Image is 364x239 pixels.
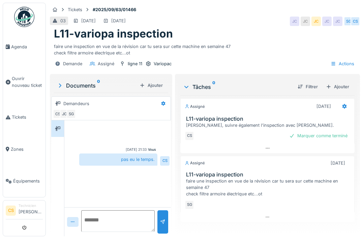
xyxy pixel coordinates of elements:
a: Agenda [3,31,45,63]
div: pas eu le temps. [79,153,157,165]
div: Assigné [98,61,114,67]
div: Technicien [19,203,43,208]
div: Ajouter [137,81,165,90]
div: Marquer comme terminé [286,131,350,140]
div: CS [185,131,194,141]
a: Zones [3,133,45,165]
strong: #2025/09/63/01466 [90,6,139,13]
div: ligne 11 [128,61,142,67]
li: CS [6,206,16,216]
div: [DATE] [331,160,345,166]
div: Tâches [183,83,292,91]
div: Demande [63,61,82,67]
div: JC [60,109,69,119]
a: Tickets [3,101,45,133]
div: Variopac [154,61,172,67]
div: CS [160,156,170,166]
img: Badge_color-CXgf-gQk.svg [14,7,34,27]
div: Tickets [68,6,82,13]
div: JC [301,17,310,26]
span: Ouvrir nouveau ticket [12,75,43,88]
div: Filtrer [295,82,321,91]
sup: 0 [212,83,215,91]
h3: L11-variopa inspection [186,116,352,122]
li: [PERSON_NAME] [19,203,43,218]
div: JC [290,17,299,26]
div: JC [333,17,342,26]
span: Équipements [13,178,43,184]
a: Ouvrir nouveau ticket [3,63,45,101]
div: faire une inspection en vue de la révision car tu sera sur cette machine en semaine 47 check filt... [186,178,352,197]
div: [DATE] 21:33 [126,147,147,152]
div: CS [351,17,360,26]
div: [DATE] [81,18,96,24]
h1: L11-variopa inspection [54,27,173,40]
div: Ajouter [323,82,352,91]
div: Vous [148,147,156,152]
div: 03 [60,18,66,24]
div: Assigné [185,160,205,166]
span: Zones [11,146,43,152]
div: SG [344,17,353,26]
h3: L11-variopa inspection [186,171,352,178]
div: faire une inspection en vue de la révision car tu sera sur cette machine en semaine 47 check filt... [54,41,356,56]
a: Équipements [3,165,45,197]
div: SG [185,200,194,210]
div: SG [66,109,76,119]
div: Assigné [185,104,205,110]
div: JC [311,17,321,26]
div: [PERSON_NAME], suivre également l'inspection avec [PERSON_NAME]. [186,122,352,128]
span: Agenda [11,44,43,50]
div: [DATE] [111,18,126,24]
div: [DATE] [316,103,331,110]
div: JC [322,17,332,26]
a: CS Technicien[PERSON_NAME] [6,203,43,219]
div: Documents [57,81,137,90]
sup: 0 [97,81,100,90]
span: Tickets [12,114,43,120]
div: Actions [328,59,357,69]
div: CS [53,109,62,119]
div: Demandeurs [63,100,89,107]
